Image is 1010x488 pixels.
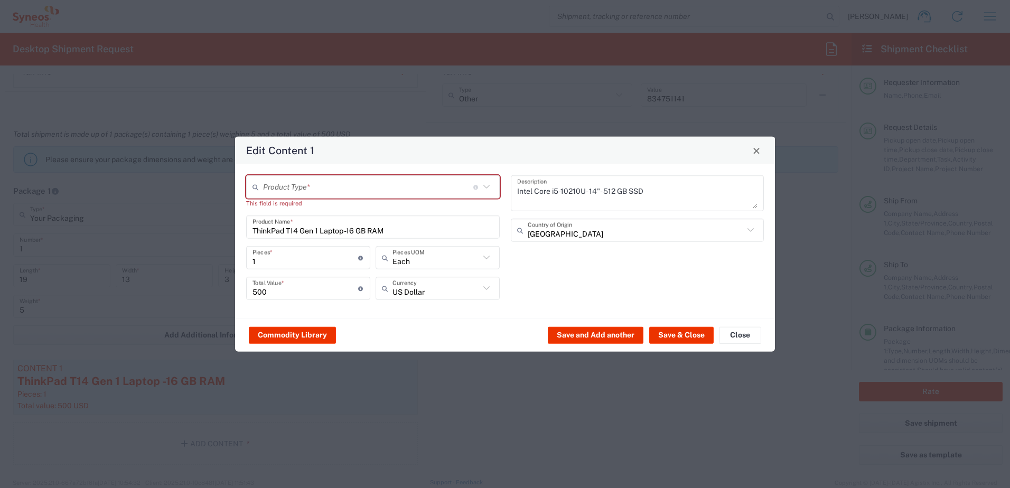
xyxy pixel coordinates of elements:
div: This field is required [246,199,500,208]
button: Commodity Library [249,326,336,343]
button: Close [749,143,764,158]
button: Save and Add another [548,326,643,343]
button: Save & Close [649,326,714,343]
button: Close [719,326,761,343]
h4: Edit Content 1 [246,143,314,158]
